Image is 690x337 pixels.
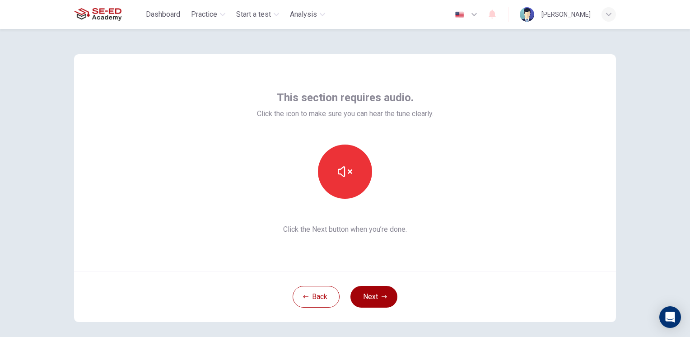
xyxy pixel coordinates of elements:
div: Open Intercom Messenger [659,306,681,328]
span: Start a test [236,9,271,20]
button: Next [350,286,397,308]
button: Analysis [286,6,329,23]
div: [PERSON_NAME] [541,9,591,20]
span: This section requires audio. [277,90,414,105]
button: Practice [187,6,229,23]
span: Practice [191,9,217,20]
button: Back [293,286,340,308]
span: Analysis [290,9,317,20]
button: Start a test [233,6,283,23]
span: Click the Next button when you’re done. [257,224,434,235]
a: SE-ED Academy logo [74,5,142,23]
img: Profile picture [520,7,534,22]
img: SE-ED Academy logo [74,5,121,23]
span: Dashboard [146,9,180,20]
span: Click the icon to make sure you can hear the tune clearly. [257,108,434,119]
img: en [454,11,465,18]
button: Dashboard [142,6,184,23]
